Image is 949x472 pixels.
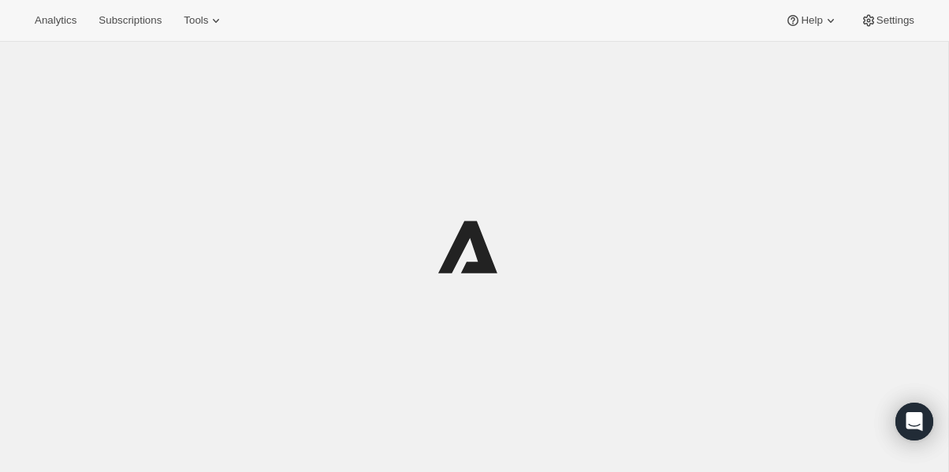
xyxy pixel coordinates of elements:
span: Analytics [35,14,76,27]
span: Settings [876,14,914,27]
span: Tools [184,14,208,27]
span: Help [801,14,822,27]
button: Subscriptions [89,9,171,32]
button: Analytics [25,9,86,32]
button: Settings [851,9,924,32]
span: Subscriptions [99,14,162,27]
button: Help [776,9,847,32]
div: Open Intercom Messenger [895,403,933,440]
button: Tools [174,9,233,32]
